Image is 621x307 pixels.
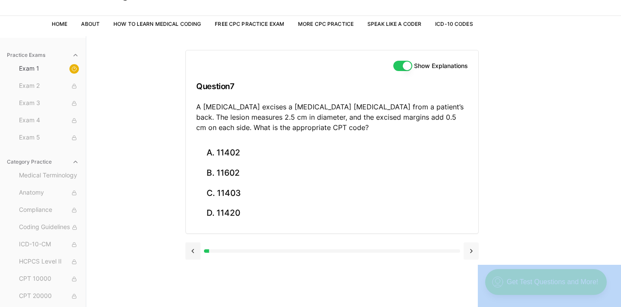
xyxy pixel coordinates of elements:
span: HCPCS Level II [19,257,79,267]
button: ICD-10-CM [16,238,82,251]
button: Exam 1 [16,62,82,76]
a: Speak Like a Coder [367,21,421,27]
span: Medical Terminology [19,171,79,180]
button: CPT 10000 [16,272,82,286]
a: ICD-10 Codes [435,21,473,27]
button: B. 11602 [196,163,468,183]
button: Coding Guidelines [16,220,82,234]
a: More CPC Practice [298,21,354,27]
button: HCPCS Level II [16,255,82,269]
a: Free CPC Practice Exam [215,21,284,27]
button: Category Practice [3,155,82,169]
button: D. 11420 [196,203,468,223]
a: Home [52,21,67,27]
button: C. 11403 [196,183,468,203]
button: Exam 2 [16,79,82,93]
button: A. 11402 [196,143,468,163]
span: CPT 20000 [19,291,79,301]
button: Exam 3 [16,96,82,110]
span: Exam 4 [19,116,79,125]
span: Exam 5 [19,133,79,143]
span: Compliance [19,205,79,215]
button: Medical Terminology [16,169,82,183]
button: Exam 5 [16,131,82,145]
span: Exam 1 [19,64,79,74]
button: Anatomy [16,186,82,200]
iframe: portal-trigger [478,265,621,307]
button: Practice Exams [3,48,82,62]
a: How to Learn Medical Coding [113,21,201,27]
span: Coding Guidelines [19,223,79,232]
button: Exam 4 [16,114,82,127]
span: Exam 2 [19,81,79,91]
button: Compliance [16,203,82,217]
span: Exam 3 [19,99,79,108]
span: ICD-10-CM [19,240,79,249]
label: Show Explanations [414,63,468,69]
h3: Question 7 [196,74,468,99]
button: CPT 20000 [16,289,82,303]
p: A [MEDICAL_DATA] excises a [MEDICAL_DATA] [MEDICAL_DATA] from a patient’s back. The lesion measur... [196,102,468,133]
a: About [81,21,100,27]
span: Anatomy [19,188,79,198]
span: CPT 10000 [19,274,79,284]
